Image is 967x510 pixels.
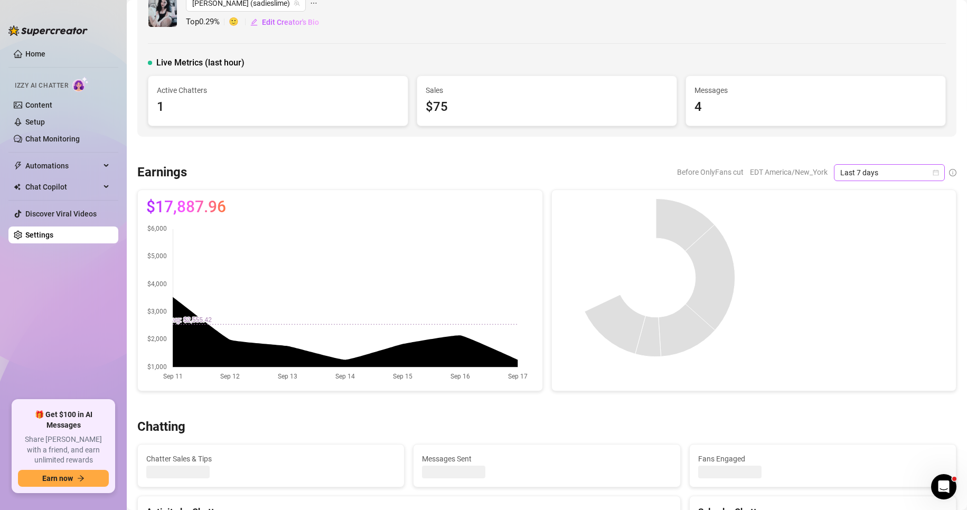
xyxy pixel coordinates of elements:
span: thunderbolt [14,162,22,170]
span: Sales [426,84,668,96]
h3: Earnings [137,164,187,181]
a: Content [25,101,52,109]
span: arrow-right [77,475,85,482]
a: Settings [25,231,53,239]
span: Live Metrics (last hour) [156,56,245,69]
span: info-circle [949,169,956,176]
a: Discover Viral Videos [25,210,97,218]
span: Earn now [42,474,73,483]
a: Chat Monitoring [25,135,80,143]
a: Home [25,50,45,58]
iframe: Intercom live chat [931,474,956,499]
span: Chat Copilot [25,178,100,195]
span: EDT America/New_York [750,164,828,180]
span: Messages Sent [422,453,671,465]
span: Automations [25,157,100,174]
div: $75 [426,97,668,117]
span: Before OnlyFans cut [677,164,744,180]
span: Fans Engaged [698,453,947,465]
span: $17,887.96 [146,199,226,215]
span: Chatter Sales & Tips [146,453,396,465]
button: Edit Creator's Bio [250,14,320,31]
div: 4 [694,97,937,117]
span: Share [PERSON_NAME] with a friend, and earn unlimited rewards [18,435,109,466]
span: Top 0.29 % [186,16,229,29]
h3: Chatting [137,419,185,436]
span: Messages [694,84,937,96]
span: calendar [933,169,939,176]
span: Last 7 days [840,165,938,181]
span: Active Chatters [157,84,399,96]
button: Earn nowarrow-right [18,470,109,487]
div: 1 [157,97,399,117]
span: 🙂 [229,16,250,29]
img: Chat Copilot [14,183,21,191]
span: Izzy AI Chatter [15,81,68,91]
span: edit [250,18,258,26]
img: logo-BBDzfeDw.svg [8,25,88,36]
span: Edit Creator's Bio [262,18,319,26]
img: AI Chatter [72,77,89,92]
a: Setup [25,118,45,126]
span: 🎁 Get $100 in AI Messages [18,410,109,430]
